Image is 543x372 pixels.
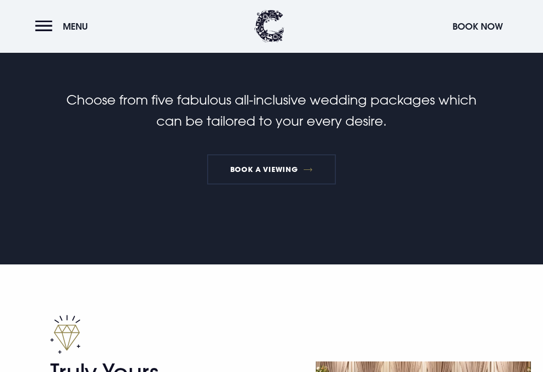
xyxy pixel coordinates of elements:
[254,10,285,43] img: Clandeboye Lodge
[447,16,508,37] button: Book Now
[56,90,487,132] p: Choose from five fabulous all-inclusive wedding packages which can be tailored to your every desire.
[207,155,336,185] a: Book a Viewing
[63,21,88,32] span: Menu
[35,16,93,37] button: Menu
[50,315,80,354] img: Diamond value icon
